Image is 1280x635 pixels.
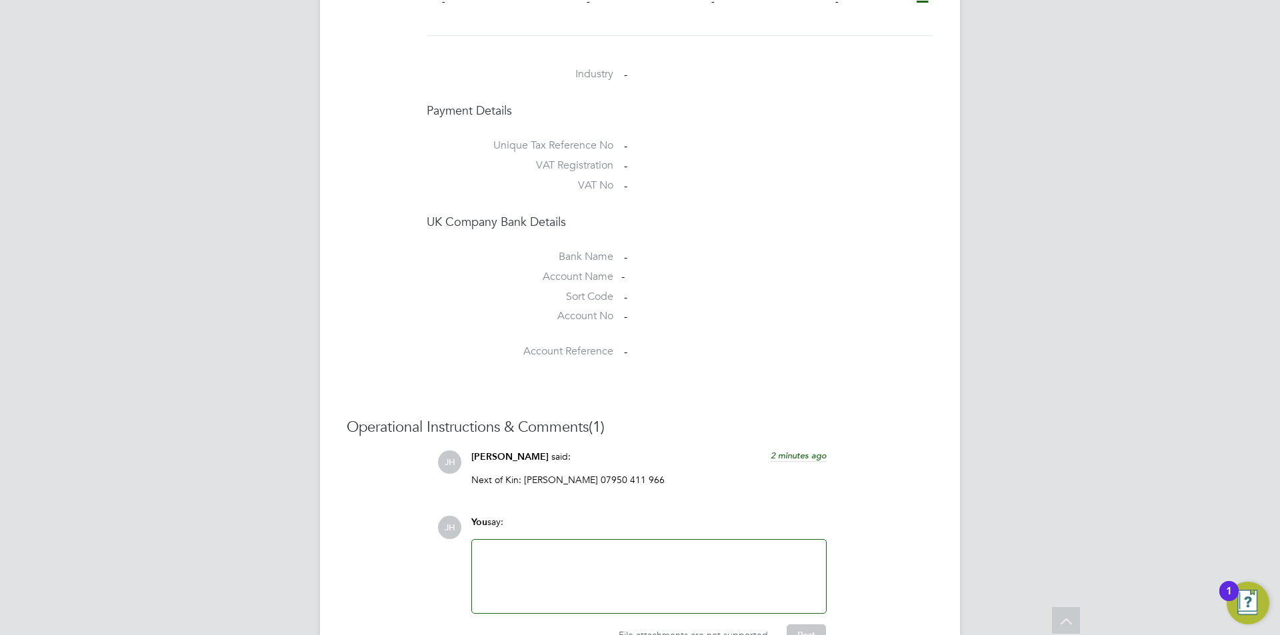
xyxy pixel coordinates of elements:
span: - [624,159,627,173]
span: You [471,516,487,528]
h4: UK Company Bank Details [427,214,933,229]
h3: Operational Instructions & Comments [347,418,933,437]
label: Unique Tax Reference No [427,139,613,153]
button: Open Resource Center, 1 new notification [1227,582,1269,624]
span: - [624,345,627,358]
span: (1) [589,418,605,436]
span: - [624,68,627,81]
div: - [621,270,748,284]
label: Account Name [427,270,613,284]
span: - [624,311,627,324]
label: Industry [427,67,613,81]
label: VAT No [427,179,613,193]
span: - [624,179,627,193]
span: - [624,291,627,304]
span: 2 minutes ago [771,450,827,461]
div: say: [471,516,827,539]
span: - [624,139,627,153]
span: JH [438,516,461,539]
span: [PERSON_NAME] [471,451,549,462]
label: Bank Name [427,250,613,264]
label: Account Reference [427,344,613,358]
label: Sort Code [427,290,613,304]
span: said: [551,450,571,462]
p: Next of Kin: [PERSON_NAME] 07950 411 966 [471,474,827,486]
div: 1 [1226,591,1232,608]
span: JH [438,450,461,474]
label: VAT Registration [427,159,613,173]
h4: Payment Details [427,103,933,118]
label: Account No [427,309,613,323]
span: - [624,251,627,264]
